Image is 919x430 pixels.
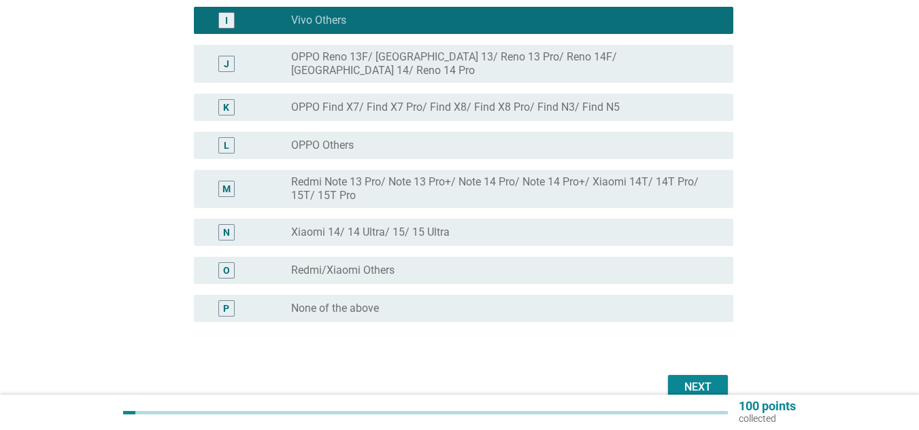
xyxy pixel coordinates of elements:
[291,175,712,202] label: Redmi Note 13 Pro/ Note 13 Pro+/ Note 14 Pro/ Note 14 Pro+/ Xiaomi 14T/ 14T Pro/ 15T/ 15T Pro
[739,412,796,425] p: collected
[291,264,395,277] label: Redmi/Xiaomi Others
[223,226,230,240] div: N
[223,302,229,316] div: P
[224,57,229,71] div: J
[291,14,346,27] label: Vivo Others
[739,400,796,412] p: 100 points
[222,182,231,196] div: M
[291,302,379,315] label: None of the above
[668,375,728,399] button: Next
[291,101,620,114] label: OPPO Find X7/ Find X7 Pro/ Find X8/ Find X8 Pro/ Find N3/ Find N5
[291,139,354,152] label: OPPO Others
[225,14,228,28] div: I
[291,50,712,77] label: OPPO Reno 13F/ [GEOGRAPHIC_DATA] 13/ Reno 13 Pro/ Reno 14F/ [GEOGRAPHIC_DATA] 14/ Reno 14 Pro
[223,101,229,115] div: K
[224,139,229,153] div: L
[291,226,450,239] label: Xiaomi 14/ 14 Ultra/ 15/ 15 Ultra
[223,264,230,278] div: O
[679,379,717,395] div: Next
